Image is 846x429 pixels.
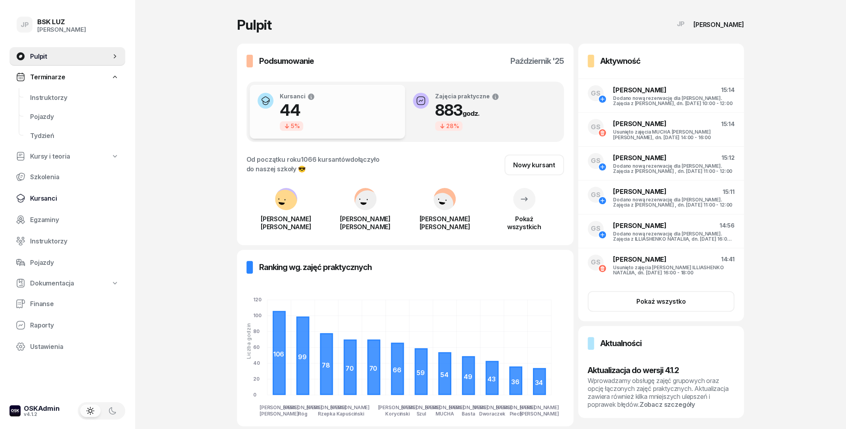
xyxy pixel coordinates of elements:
a: Instruktorzy [24,88,125,107]
div: Dodano nową rezerwację dla [PERSON_NAME]. Zajęcia z ILLIASHENKO NATALIIA, dn. [DATE] 16:00 - 18:00 [613,231,735,241]
div: Dodano nową rezerwację dla [PERSON_NAME]. Zajęcia z [PERSON_NAME] , dn. [DATE] 11:00 - 12:00 [613,197,735,207]
span: Tydzień [30,132,119,140]
tspan: [PERSON_NAME] [330,404,370,410]
h3: październik '25 [510,55,564,67]
tspan: [PERSON_NAME] [307,404,346,410]
div: v4.1.2 [24,412,60,417]
span: Egzaminy [30,216,119,224]
span: Raporty [30,322,119,329]
span: Ustawienia [30,343,119,350]
span: 1066 kursantów [301,155,350,163]
span: 15:11 [722,188,734,195]
tspan: 100 [253,312,262,318]
tspan: [PERSON_NAME] [449,404,488,410]
tspan: Róg [298,411,307,417]
div: Dodano nową rezerwację dla [PERSON_NAME]. Zajęcia z [PERSON_NAME], dn. [DATE] 10:00 - 12:00 [613,96,735,106]
a: Instruktorzy [10,232,125,251]
div: OSKAdmin [24,405,60,412]
div: Nowy kursant [513,161,555,169]
div: 5% [280,121,303,131]
a: AktywnośćGS[PERSON_NAME]15:14Dodano nową rezerwację dla [PERSON_NAME]. Zajęcia z [PERSON_NAME], d... [578,44,744,321]
a: Finanse [10,294,125,313]
h3: Ranking wg. zajęć praktycznych [259,261,372,274]
button: Zajęcia praktyczne883godz.28% [405,85,561,139]
a: [PERSON_NAME][PERSON_NAME] [246,204,326,231]
span: Kursanci [30,195,119,202]
div: [PERSON_NAME] [693,21,744,28]
div: Usunięto zajęcia MUCHA [PERSON_NAME] [PERSON_NAME], dn. [DATE] 14:00 - 16:00 [613,129,735,140]
span: Kursy i teoria [30,153,70,160]
span: 15:12 [721,154,734,161]
h3: Aktualizacja do wersji 4.1.2 [588,364,735,377]
div: [PERSON_NAME] [PERSON_NAME] [405,215,484,231]
a: AktualnościAktualizacja do wersji 4.1.2Wprowadzamy obsługę zajęć grupowych oraz opcję łączonych z... [578,326,744,418]
a: Pojazdy [24,107,125,126]
tspan: [PERSON_NAME] [425,404,464,410]
tspan: [PERSON_NAME] [519,404,559,410]
div: Kursanci [280,93,315,101]
span: JP [676,21,685,27]
a: Szkolenia [10,167,125,186]
img: logo-xs-dark@2x.png [10,405,21,416]
span: JP [21,21,29,28]
tspan: 80 [253,328,260,334]
a: Kursanci [10,189,125,208]
tspan: 60 [253,344,260,350]
a: [PERSON_NAME][PERSON_NAME] [326,204,405,231]
tspan: Dworaczek [479,411,505,417]
tspan: [PERSON_NAME] [378,404,417,410]
tspan: Szul [416,411,426,417]
div: Liczba godzin [246,323,251,359]
span: GS [591,259,600,266]
span: 15:14 [721,121,734,127]
span: Terminarze [30,73,65,81]
h3: Podsumowanie [259,55,314,67]
span: GS [591,90,600,97]
small: godz. [462,109,479,117]
span: [PERSON_NAME] [613,222,666,230]
div: Zajęcia praktyczne [435,93,499,101]
a: [PERSON_NAME][PERSON_NAME] [405,204,484,231]
span: [PERSON_NAME] [613,86,666,94]
span: Szkolenia [30,173,119,181]
tspan: [PERSON_NAME] [401,404,441,410]
div: Pokaż wszystkich [484,215,563,231]
tspan: Basta [461,411,475,417]
span: GS [591,124,600,130]
button: Kursanci445% [250,85,405,139]
span: Instruktorzy [30,94,119,102]
div: BSK LUZ [37,19,86,25]
h1: 44 [280,101,315,120]
tspan: 20 [253,376,260,382]
div: [PERSON_NAME] [PERSON_NAME] [326,215,405,231]
tspan: 120 [253,297,262,303]
tspan: Piech [509,411,522,417]
tspan: [PERSON_NAME] [283,404,322,410]
span: [PERSON_NAME] [613,120,666,128]
span: 14:41 [721,256,734,262]
div: 28% [435,121,462,131]
a: Tydzień [24,126,125,145]
h1: 883 [435,101,499,120]
div: Dodano nową rezerwację dla [PERSON_NAME]. Zajęcia z [PERSON_NAME] , dn. [DATE] 11:00 - 12:00 [613,163,735,174]
span: GS [591,192,600,198]
span: [PERSON_NAME] [613,154,666,162]
h1: Pulpit [237,18,271,32]
span: 15:14 [721,86,734,93]
tspan: MUCHA [435,411,454,417]
tspan: [PERSON_NAME] [259,404,298,410]
span: Dokumentacja [30,280,74,287]
span: [PERSON_NAME] [613,255,666,263]
h3: Aktualności [600,337,642,350]
a: Raporty [10,316,125,335]
tspan: 40 [253,360,260,366]
tspan: [PERSON_NAME] [259,411,298,417]
a: Kursy i teoria [10,147,125,165]
a: Pulpit [10,47,125,66]
span: Pulpit [30,53,111,60]
tspan: Koryciński [385,411,410,417]
tspan: Rzepka [317,411,335,417]
tspan: Kapuściński [336,411,364,417]
a: Terminarze [10,68,125,86]
div: Wprowadzamy obsługę zajęć grupowych oraz opcję łączonych zajęć praktycznych. Aktualizacja zawiera... [588,377,735,408]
